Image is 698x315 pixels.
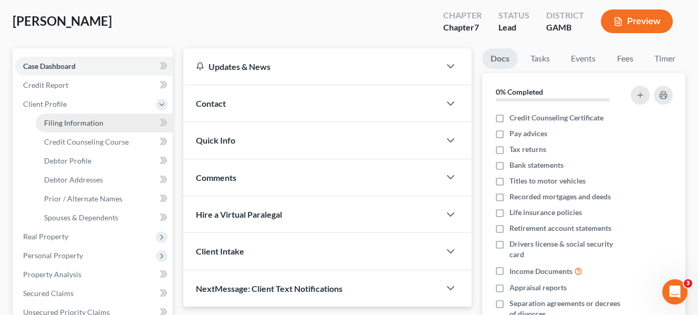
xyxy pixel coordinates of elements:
[482,48,518,69] a: Docs
[23,62,76,70] span: Case Dashboard
[443,22,482,34] div: Chapter
[498,22,529,34] div: Lead
[15,57,173,76] a: Case Dashboard
[443,9,482,22] div: Chapter
[36,170,173,189] a: Debtor Addresses
[15,284,173,303] a: Secured Claims
[44,175,103,184] span: Debtor Addresses
[44,213,118,222] span: Spouses & Dependents
[196,283,342,293] span: NextMessage: Client Text Notifications
[44,118,103,127] span: Filing Information
[196,246,244,256] span: Client Intake
[496,87,543,96] strong: 0% Completed
[36,208,173,227] a: Spouses & Dependents
[608,48,642,69] a: Fees
[662,279,687,304] iframe: Intercom live chat
[498,9,529,22] div: Status
[509,282,567,293] span: Appraisal reports
[196,135,235,145] span: Quick Info
[522,48,558,69] a: Tasks
[509,223,611,233] span: Retirement account statements
[509,191,611,202] span: Recorded mortgages and deeds
[23,99,67,108] span: Client Profile
[509,144,546,155] span: Tax returns
[23,289,74,298] span: Secured Claims
[546,9,584,22] div: District
[23,80,68,89] span: Credit Report
[509,239,626,260] span: Drivers license & social security card
[15,265,173,284] a: Property Analysis
[44,137,129,146] span: Credit Counseling Course
[509,160,564,170] span: Bank statements
[13,13,112,28] span: [PERSON_NAME]
[474,22,479,32] span: 7
[196,61,428,72] div: Updates & News
[36,189,173,208] a: Prior / Alternate Names
[509,128,547,139] span: Pay advices
[44,194,122,203] span: Prior / Alternate Names
[44,156,91,165] span: Debtor Profile
[23,251,83,260] span: Personal Property
[23,270,81,279] span: Property Analysis
[23,232,68,241] span: Real Property
[601,9,673,33] button: Preview
[509,207,582,218] span: Life insurance policies
[646,48,684,69] a: Timer
[36,133,173,151] a: Credit Counseling Course
[509,176,586,186] span: Titles to motor vehicles
[196,98,226,108] span: Contact
[684,279,692,288] span: 3
[36,114,173,133] a: Filing Information
[509,266,572,277] span: Income Documents
[196,209,282,219] span: Hire a Virtual Paralegal
[562,48,604,69] a: Events
[509,113,603,123] span: Credit Counseling Certificate
[36,151,173,170] a: Debtor Profile
[196,172,236,182] span: Comments
[15,76,173,95] a: Credit Report
[546,22,584,34] div: GAMB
